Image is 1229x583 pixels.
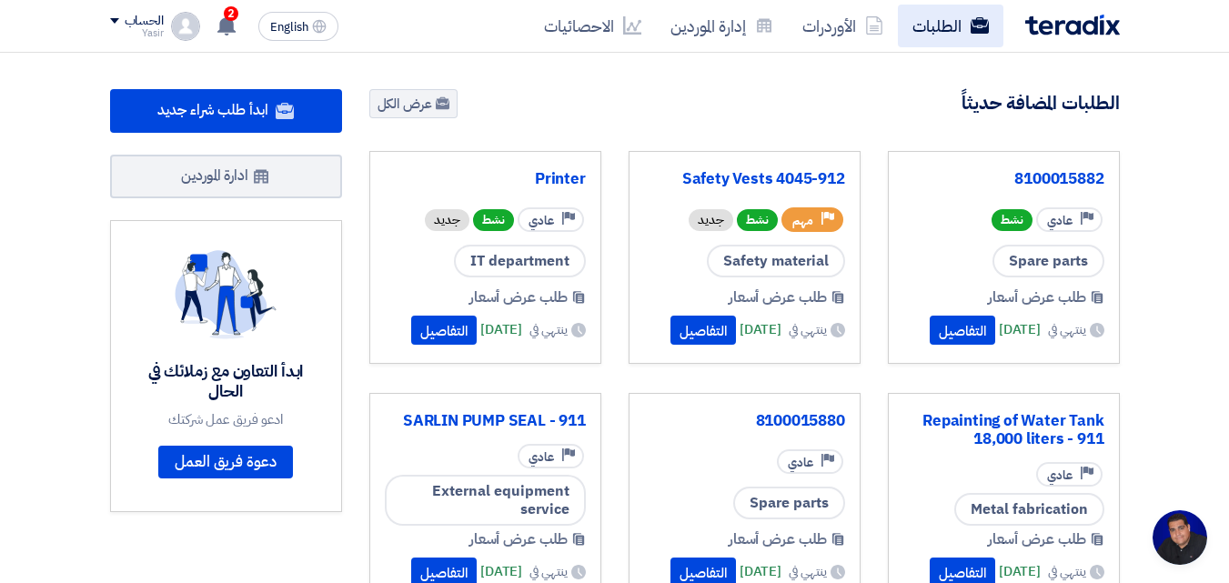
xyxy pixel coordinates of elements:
[529,448,554,466] span: عادي
[411,316,477,345] button: التفاصيل
[740,319,781,340] span: [DATE]
[999,561,1041,582] span: [DATE]
[133,361,319,402] div: ابدأ التعاون مع زملائك في الحال
[656,5,788,47] a: إدارة الموردين
[644,412,845,430] a: 8100015880
[157,99,267,121] span: ابدأ طلب شراء جديد
[175,250,277,339] img: invite_your_team.svg
[789,320,826,339] span: ينتهي في
[740,561,781,582] span: [DATE]
[469,286,568,308] span: طلب عرض أسعار
[1153,510,1207,565] div: Open chat
[707,245,845,277] span: Safety material
[133,411,319,427] div: ادعو فريق عمل شركتك
[898,5,1003,47] a: الطلبات
[171,12,200,41] img: profile_test.png
[962,91,1120,115] h4: الطلبات المضافة حديثاً
[954,493,1104,526] span: Metal fabrication
[425,209,469,231] div: جديد
[733,487,845,519] span: Spare parts
[689,209,733,231] div: جديد
[224,6,238,21] span: 2
[369,89,458,118] a: عرض الكل
[385,412,586,430] a: SARLIN PUMP SEAL - 911
[1047,467,1073,484] span: عادي
[988,528,1086,550] span: طلب عرض أسعار
[125,14,164,29] div: الحساب
[789,562,826,581] span: ينتهي في
[258,12,338,41] button: English
[729,528,827,550] span: طلب عرض أسعار
[1048,320,1085,339] span: ينتهي في
[529,5,656,47] a: الاحصائيات
[644,170,845,188] a: Safety Vests 4045-912
[992,209,1033,231] span: نشط
[1025,15,1120,35] img: Teradix logo
[385,170,586,188] a: Printer
[792,212,813,229] span: مهم
[454,245,586,277] span: IT department
[903,412,1104,448] a: Repainting of Water Tank 18,000 liters - 911
[1048,562,1085,581] span: ينتهي في
[529,320,567,339] span: ينتهي في
[480,319,522,340] span: [DATE]
[737,209,778,231] span: نشط
[930,316,995,345] button: التفاصيل
[1047,212,1073,229] span: عادي
[473,209,514,231] span: نشط
[110,155,342,198] a: ادارة الموردين
[788,5,898,47] a: الأوردرات
[903,170,1104,188] a: 8100015882
[529,212,554,229] span: عادي
[385,475,586,526] span: External equipment service
[529,562,567,581] span: ينتهي في
[270,21,308,34] span: English
[988,286,1086,308] span: طلب عرض أسعار
[788,454,813,471] span: عادي
[158,446,293,478] a: دعوة فريق العمل
[670,316,736,345] button: التفاصيل
[469,528,568,550] span: طلب عرض أسعار
[729,286,827,308] span: طلب عرض أسعار
[480,561,522,582] span: [DATE]
[999,319,1041,340] span: [DATE]
[992,245,1104,277] span: Spare parts
[110,28,164,38] div: Yasir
